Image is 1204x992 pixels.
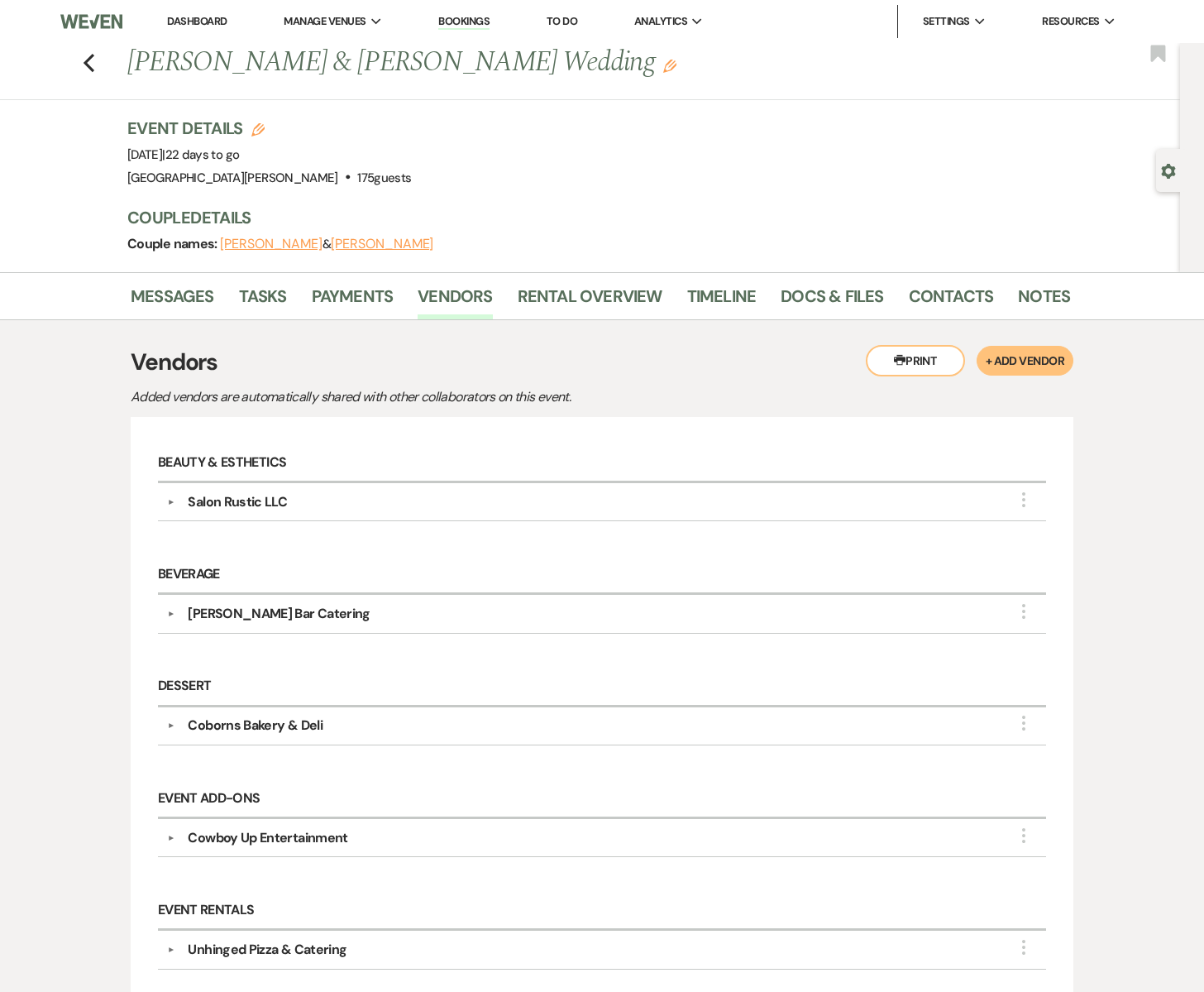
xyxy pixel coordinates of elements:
[518,283,662,319] a: Rental Overview
[167,14,227,28] a: Dashboard
[1161,162,1176,178] button: Open lead details
[158,780,1046,819] h6: Event Add-Ons
[127,146,239,163] span: [DATE]
[312,283,394,319] a: Payments
[634,13,687,30] span: Analytics
[158,892,1046,931] h6: Event Rentals
[438,14,490,30] a: Bookings
[923,13,970,30] span: Settings
[131,283,214,319] a: Messages
[663,58,676,73] button: Edit
[866,345,965,376] button: Print
[158,444,1046,483] h6: Beauty & Esthetics
[127,235,220,252] span: Couple names:
[1018,283,1070,319] a: Notes
[1042,13,1099,30] span: Resources
[909,283,994,319] a: Contacts
[331,237,433,251] button: [PERSON_NAME]
[547,14,577,28] a: To Do
[188,828,347,848] div: Cowboy Up Entertainment
[188,604,370,624] div: [PERSON_NAME] Bar Catering
[687,283,757,319] a: Timeline
[188,940,346,960] div: Unhinged Pizza & Catering
[357,170,411,186] span: 175 guests
[60,4,122,39] img: Weven Logo
[131,386,709,408] p: Added vendors are automatically shared with other collaborators on this event.
[127,117,411,140] h3: Event Details
[977,346,1073,376] button: + Add Vendor
[160,946,180,954] button: ▼
[160,834,180,842] button: ▼
[160,610,180,618] button: ▼
[220,237,322,251] button: [PERSON_NAME]
[127,43,868,83] h1: [PERSON_NAME] & [PERSON_NAME] Wedding
[162,146,239,163] span: |
[160,498,180,506] button: ▼
[127,206,1053,229] h3: Couple Details
[284,13,365,30] span: Manage Venues
[781,283,883,319] a: Docs & Files
[158,556,1046,595] h6: Beverage
[127,170,338,186] span: [GEOGRAPHIC_DATA][PERSON_NAME]
[188,492,287,512] div: Salon Rustic LLC
[220,236,433,252] span: &
[239,283,287,319] a: Tasks
[188,716,322,736] div: Coborns Bakery & Deli
[158,669,1046,707] h6: Dessert
[160,721,180,730] button: ▼
[418,283,492,319] a: Vendors
[165,146,240,163] span: 22 days to go
[131,345,1073,380] h3: Vendors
